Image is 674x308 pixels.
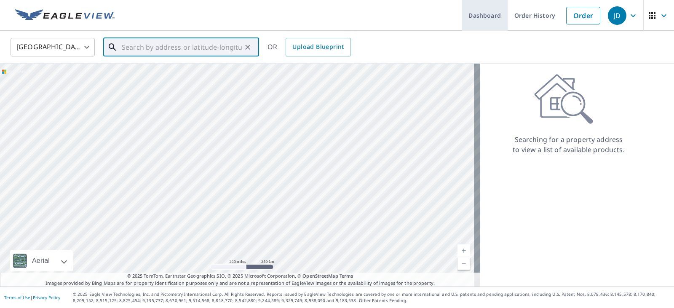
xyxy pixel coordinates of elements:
[292,42,344,52] span: Upload Blueprint
[566,7,600,24] a: Order
[242,41,254,53] button: Clear
[302,273,338,279] a: OpenStreetMap
[457,257,470,270] a: Current Level 5, Zoom Out
[122,35,242,59] input: Search by address or latitude-longitude
[29,250,52,271] div: Aerial
[512,134,625,155] p: Searching for a property address to view a list of available products.
[73,291,670,304] p: © 2025 Eagle View Technologies, Inc. and Pictometry International Corp. All Rights Reserved. Repo...
[267,38,351,56] div: OR
[457,244,470,257] a: Current Level 5, Zoom In
[11,35,95,59] div: [GEOGRAPHIC_DATA]
[608,6,626,25] div: JD
[10,250,73,271] div: Aerial
[127,273,353,280] span: © 2025 TomTom, Earthstar Geographics SIO, © 2025 Microsoft Corporation, ©
[286,38,350,56] a: Upload Blueprint
[4,295,30,300] a: Terms of Use
[340,273,353,279] a: Terms
[15,9,115,22] img: EV Logo
[33,295,60,300] a: Privacy Policy
[4,295,60,300] p: |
